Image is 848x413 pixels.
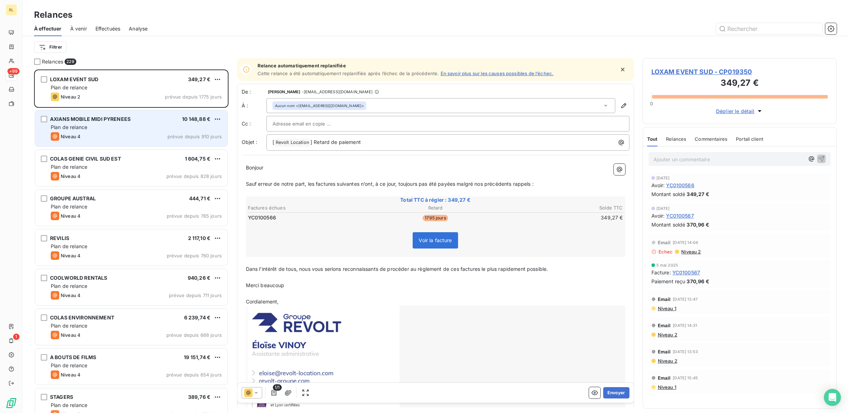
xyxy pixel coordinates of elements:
[167,253,222,258] span: prévue depuis 760 jours
[302,90,372,94] span: - [EMAIL_ADDRESS][DOMAIN_NAME]
[242,88,266,95] span: De :
[687,190,709,198] span: 349,27 €
[275,139,310,147] span: Revolt Location
[34,69,228,413] div: grid
[188,394,210,400] span: 389,76 €
[51,243,87,249] span: Plan de relance
[61,332,81,338] span: Niveau 4
[695,136,727,142] span: Commentaires
[51,323,87,329] span: Plan de relance
[50,235,69,241] span: REVILIS
[167,213,222,219] span: prévue depuis 765 jours
[658,240,671,245] span: Email
[34,41,67,53] button: Filtrer
[673,376,698,380] span: [DATE] 15:45
[310,139,361,145] span: ] Retard de paiement
[246,282,285,288] span: Merci beaucoup
[185,156,211,162] span: 1 604,75 €
[658,296,671,302] span: Email
[681,249,701,255] span: Niveau 2
[423,215,448,221] span: 1795 jours
[651,182,665,189] span: Avoir :
[61,213,81,219] span: Niveau 4
[51,84,87,90] span: Plan de relance
[651,278,685,285] span: Paiement reçu
[61,94,80,100] span: Niveau 2
[242,139,258,145] span: Objet :
[166,332,222,338] span: prévue depuis 668 jours
[419,237,452,243] span: Voir la facture
[659,249,673,255] span: Echec
[50,195,96,201] span: GROUPE AUSTRAL
[50,394,73,400] span: STAGERS
[13,334,20,340] span: 1
[51,124,87,130] span: Plan de relance
[42,58,63,65] span: Relances
[716,23,822,34] input: Rechercher
[70,25,87,32] span: À venir
[169,292,222,298] span: prévue depuis 711 jours
[651,190,685,198] span: Montant soldé
[7,68,20,74] span: +99
[182,116,210,122] span: 10 148,88 €
[50,314,114,320] span: COLAS ENVIRONNEMENT
[242,102,266,109] label: À :
[687,221,709,228] span: 370,96 €
[651,269,671,276] span: Facture :
[258,63,554,68] span: Relance automatiquement replanifiée
[61,292,81,298] span: Niveau 4
[50,76,98,82] span: LOXAM EVENT SUD
[441,71,554,76] a: En savoir plus sur les causes possibles de l’échec.
[666,136,686,142] span: Relances
[651,77,828,91] h3: 349,27 €
[657,306,676,311] span: Niveau 1
[184,314,211,320] span: 6 239,74 €
[50,354,96,360] span: A BOUTS DE FILMS
[188,235,211,241] span: 2 117,10 €
[51,362,87,368] span: Plan de relance
[666,182,694,189] span: YC0100566
[687,278,709,285] span: 370,96 €
[129,25,148,32] span: Analyse
[246,298,279,305] span: Cordialement,
[658,323,671,328] span: Email
[167,134,222,139] span: prévue depuis 910 jours
[6,397,17,409] img: Logo LeanPay
[50,116,131,122] span: AXIANS MOBILE MIDI PYRENEES
[656,206,670,211] span: [DATE]
[95,25,121,32] span: Effectuées
[34,25,62,32] span: À effectuer
[61,253,81,258] span: Niveau 4
[272,118,349,129] input: Adresse email en copie ...
[651,212,665,219] span: Avoir :
[65,58,76,65] span: 229
[499,214,623,222] td: 349,27 €
[166,173,222,179] span: prévue depuis 828 jours
[647,136,658,142] span: Tout
[657,358,677,364] span: Niveau 2
[373,204,498,212] th: Retard
[673,323,697,328] span: [DATE] 14:31
[656,263,678,267] span: 5 mai 2025
[603,387,629,398] button: Envoyer
[673,297,698,301] span: [DATE] 13:47
[165,94,222,100] span: prévue depuis 1775 jours
[246,266,548,272] span: Dans l’intérêt de tous, nous vous serions reconnaissants de procéder au règlement de ces factures...
[658,349,671,355] span: Email
[657,384,676,390] span: Niveau 1
[61,173,81,179] span: Niveau 4
[268,90,301,94] span: [PERSON_NAME]
[188,275,210,281] span: 940,26 €
[247,196,624,203] span: Total TTC à régler : 349,27 €
[275,103,294,108] em: Aucun nom
[651,67,828,77] span: LOXAM EVENT SUD - CP019350
[6,4,17,16] div: RL
[658,375,671,381] span: Email
[166,372,222,378] span: prévue depuis 654 jours
[50,275,108,281] span: COOLWORLD RENTALS
[51,164,87,170] span: Plan de relance
[714,107,765,115] button: Déplier le détail
[248,204,373,212] th: Factures échues
[673,240,698,245] span: [DATE] 14:04
[258,71,439,76] span: Cette relance a été automatiquement replanifiée après l’échec de la précédente.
